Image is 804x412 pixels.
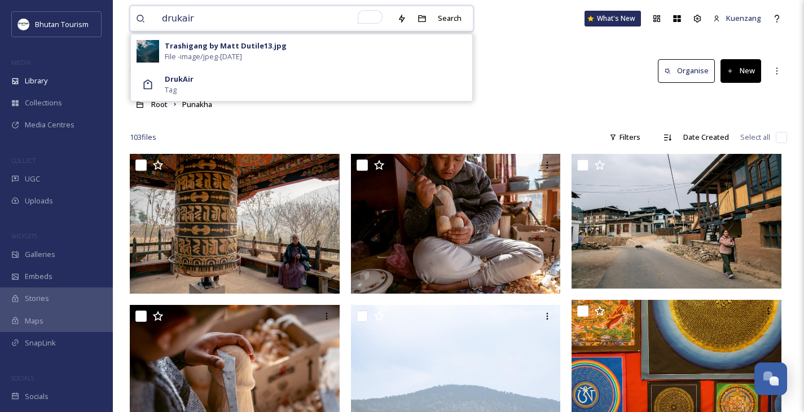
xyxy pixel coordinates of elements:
[572,154,781,289] img: Chimi-Lhakhang-and-village-selects-day1-Alicia-Warner-4.jpg
[658,59,715,82] button: Organise
[740,132,770,143] span: Select all
[11,156,36,165] span: COLLECT
[182,98,212,111] a: Punakha
[151,99,168,109] span: Root
[25,293,49,304] span: Stories
[130,154,340,294] img: Chimi-Lhakhang-and-village-selects-day1-Alicia-Warner-3.jpg
[130,132,156,143] span: 103 file s
[351,154,561,294] img: Chimi-Lhakhang-and-village-by-Alicia-Warner-6.jpg
[25,249,55,260] span: Galleries
[25,316,43,326] span: Maps
[137,40,159,63] img: Trashigang%2520by%2520Matt%2520Dutile13.jpg
[156,6,392,31] input: To enrich screen reader interactions, please activate Accessibility in Grammarly extension settings
[25,98,62,108] span: Collections
[165,74,194,84] strong: DrukAir
[25,119,74,130] span: Media Centres
[25,174,40,184] span: UGC
[25,196,53,206] span: Uploads
[165,41,287,51] div: Trashigang by Matt Dutile13.jpg
[18,19,29,30] img: BT_Logo_BB_Lockup_CMYK_High%2520Res.jpg
[726,13,761,23] span: Kuenzang
[658,59,720,82] a: Organise
[25,391,49,402] span: Socials
[25,76,47,86] span: Library
[604,126,646,148] div: Filters
[754,362,787,395] button: Open Chat
[165,51,242,62] span: File - image/jpeg - [DATE]
[432,7,467,29] div: Search
[585,11,641,26] a: What's New
[11,232,37,240] span: WIDGETS
[182,99,212,109] span: Punakha
[25,338,56,348] span: SnapLink
[11,374,34,382] span: SOCIALS
[11,58,31,67] span: MEDIA
[708,7,767,29] a: Kuenzang
[720,59,761,82] button: New
[25,271,52,282] span: Embeds
[165,85,177,95] span: Tag
[151,98,168,111] a: Root
[35,19,89,29] span: Bhutan Tourism
[678,126,735,148] div: Date Created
